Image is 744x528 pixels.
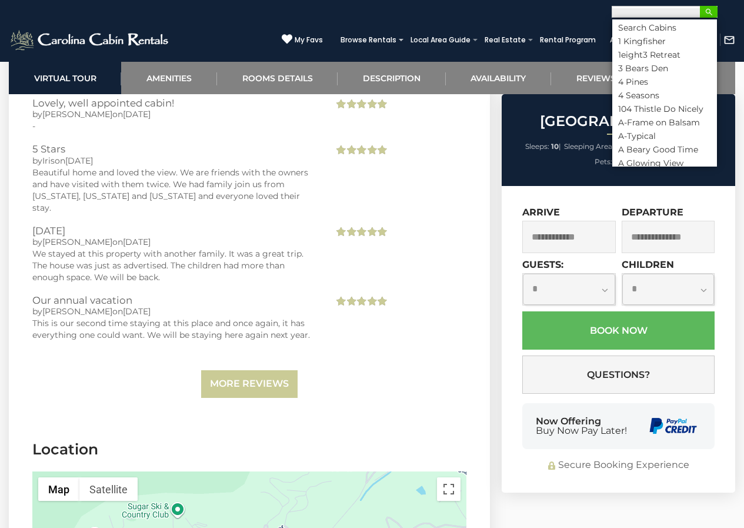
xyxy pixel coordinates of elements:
[9,62,121,94] a: Virtual Tour
[522,259,563,270] label: Guests:
[437,477,461,501] button: Toggle fullscreen view
[79,477,138,501] button: Show satellite imagery
[612,22,717,33] li: Search Cabins
[42,306,112,317] span: [PERSON_NAME]
[622,207,683,218] label: Departure
[564,142,618,151] span: Sleeping Areas:
[604,32,638,48] a: About
[295,35,323,45] span: My Favs
[534,32,602,48] a: Rental Program
[612,49,717,60] li: 1eight3 Retreat
[595,157,612,166] span: Pets:
[522,356,715,394] button: Questions?
[612,63,717,74] li: 3 Bears Den
[612,36,717,47] li: 1 Kingfisher
[446,62,551,94] a: Availability
[32,295,316,305] h3: Our annual vacation
[536,426,627,436] span: Buy Now Pay Later!
[42,237,112,247] span: [PERSON_NAME]
[612,90,717,101] li: 4 Seasons
[32,305,316,317] div: by on
[32,98,316,108] h3: Lovely, well appointed cabin!
[536,417,627,436] div: Now Offering
[201,370,298,398] a: More Reviews
[42,155,55,166] span: Iris
[564,139,626,154] li: |
[32,108,316,120] div: by on
[522,459,715,472] div: Secure Booking Experience
[525,139,561,154] li: |
[9,28,172,52] img: White-1-2.png
[32,155,316,167] div: by on
[612,131,717,141] li: A-Typical
[32,248,316,283] div: We stayed at this property with another family. It was a great trip. The house was just as advert...
[551,142,559,151] strong: 10
[32,439,466,460] h3: Location
[282,34,323,46] a: My Favs
[551,62,640,94] a: Reviews
[123,109,151,119] span: [DATE]
[405,32,476,48] a: Local Area Guide
[32,225,316,236] h3: [DATE]
[65,155,93,166] span: [DATE]
[123,237,151,247] span: [DATE]
[522,311,715,350] button: Book Now
[32,317,316,341] div: This is our second time staying at this place and once again, it has everything one could want. W...
[723,34,735,46] img: mail-regular-white.png
[505,114,732,129] h2: [GEOGRAPHIC_DATA]
[335,32,402,48] a: Browse Rentals
[32,236,316,248] div: by on
[38,477,79,501] button: Show street map
[32,120,316,132] div: -
[612,104,717,114] li: 104 Thistle Do Nicely
[32,144,316,154] h3: 5 Stars
[612,144,717,155] li: A Beary Good Time
[612,77,717,87] li: 4 Pines
[522,207,560,218] label: Arrive
[42,109,112,119] span: [PERSON_NAME]
[622,259,674,270] label: Children
[612,117,717,128] li: A-Frame on Balsam
[217,62,338,94] a: Rooms Details
[525,142,549,151] span: Sleeps:
[612,158,717,168] li: A Glowing View
[123,306,151,317] span: [DATE]
[32,167,316,214] div: Beautiful home and loved the view. We are friends with the owners and have visited with them twic...
[121,62,216,94] a: Amenities
[338,62,445,94] a: Description
[479,32,532,48] a: Real Estate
